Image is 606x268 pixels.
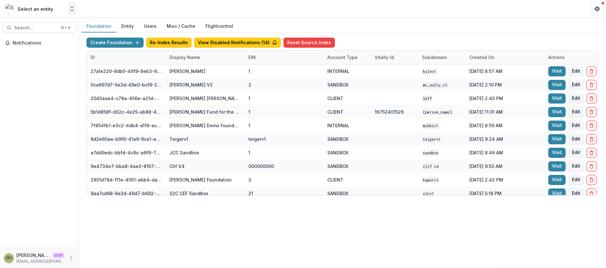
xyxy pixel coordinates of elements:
[52,253,65,258] p: Staff
[14,25,57,31] span: Search...
[466,92,544,105] div: [DATE] 2:43 PM
[91,95,162,102] div: 20d3aae4-c78a-456e-a21d-91c97a6a725f
[324,54,361,61] div: Account Type
[418,51,466,64] div: Subdomain
[86,38,144,48] button: Create Foundation
[6,256,12,260] div: Grace Chang
[422,82,448,88] code: mc_nulty_v2
[248,190,253,197] div: 21
[586,93,597,104] button: Delete Foundation
[139,20,162,33] button: Users
[327,163,348,170] div: SANDBOX
[466,187,544,200] div: [DATE] 5:18 PM
[169,190,208,197] div: S2C CEF Sandbox
[18,6,53,12] div: Select an entity
[466,119,544,132] div: [DATE] 8:59 AM
[568,148,584,158] button: Edit
[422,150,439,156] code: sandbox
[466,54,498,61] div: Created on
[586,148,597,158] button: Delete Foundation
[16,252,50,259] p: [PERSON_NAME]
[87,51,166,64] div: ID
[548,121,566,131] a: Visit
[166,51,245,64] div: Display Name
[548,134,566,144] a: Visit
[548,93,566,104] a: Visit
[146,38,192,48] button: Re-Index Results
[91,81,162,88] div: 0ca697d7-5e3d-49e0-bcf9-217f69e92d71
[194,38,281,48] button: View Disabled Notifications (14)
[245,51,324,64] div: EIN
[248,95,250,102] div: 1
[422,68,437,75] code: kylev1
[87,54,99,61] div: ID
[586,121,597,131] button: Delete Foundation
[327,81,348,88] div: SANDBOX
[466,173,544,187] div: [DATE] 2:42 PM
[169,68,205,74] div: [PERSON_NAME]
[169,136,188,142] div: Teigerv1
[466,105,544,119] div: [DATE] 11:01 AM
[586,107,597,117] button: Delete Foundation
[466,51,544,64] div: Created on
[371,54,398,61] div: Vitally Id
[3,23,76,33] button: Search...
[422,190,435,197] code: s2cv1
[13,40,74,46] span: Notifications
[324,51,371,64] div: Account Type
[591,3,603,15] button: Get Help
[91,122,162,129] div: 7f854fb1-e3c2-4db4-a116-aca576521abc
[248,136,266,142] div: teigerv1
[67,254,75,262] button: More
[548,80,566,90] a: Visit
[16,259,65,264] p: [EMAIL_ADDRESS][PERSON_NAME][DOMAIN_NAME]
[568,188,584,199] button: Edit
[169,81,213,88] div: [PERSON_NAME] V2
[68,3,76,15] button: Open entity switcher
[422,109,453,116] code: [PERSON_NAME]
[5,4,15,14] img: Select an entity
[422,163,439,170] code: Clif V4
[568,93,584,104] button: Edit
[586,175,597,185] button: Delete Foundation
[422,95,433,102] code: lkff
[371,51,418,64] div: Vitally Id
[548,66,566,76] a: Visit
[91,190,162,197] div: 9aa7cd98-6e3d-49d7-b692-3e5f3d1facd4
[169,95,241,102] div: [PERSON_NAME] [PERSON_NAME] Family Foundation
[375,109,404,115] div: 16752401526
[327,149,348,156] div: SANDBOX
[205,23,233,29] a: Flightcontrol
[568,175,584,185] button: Edit
[248,176,251,183] div: 3
[81,20,116,33] button: Foundation
[169,163,185,170] div: Clif V4
[466,64,544,78] div: [DATE] 8:57 AM
[283,38,335,48] button: Reset Search Index
[466,159,544,173] div: [DATE] 9:53 AM
[548,148,566,158] a: Visit
[327,109,343,115] div: CLIENT
[548,188,566,199] a: Visit
[568,161,584,171] button: Edit
[327,68,349,74] div: INTERNAL
[544,54,568,61] div: Actions
[91,163,162,170] div: 9e4734e7-bba8-4ae3-8167-95d86cec7b4b
[548,175,566,185] a: Visit
[418,54,451,61] div: Subdomain
[169,122,241,129] div: [PERSON_NAME] Demo Foundation
[91,68,162,74] div: 27a1e220-8db0-4919-8eb3-9f29ee33f7b0
[91,109,162,115] div: 5b1d858f-d32c-4e25-ab88-434536713791
[169,109,241,115] div: [PERSON_NAME] Fund for the Blind
[162,20,200,33] button: Misc / Cache
[91,176,162,183] div: 2801d78d-f11e-4051-abb4-dab00da98882
[327,136,348,142] div: SANDBOX
[327,95,343,102] div: CLIENT
[568,121,584,131] button: Edit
